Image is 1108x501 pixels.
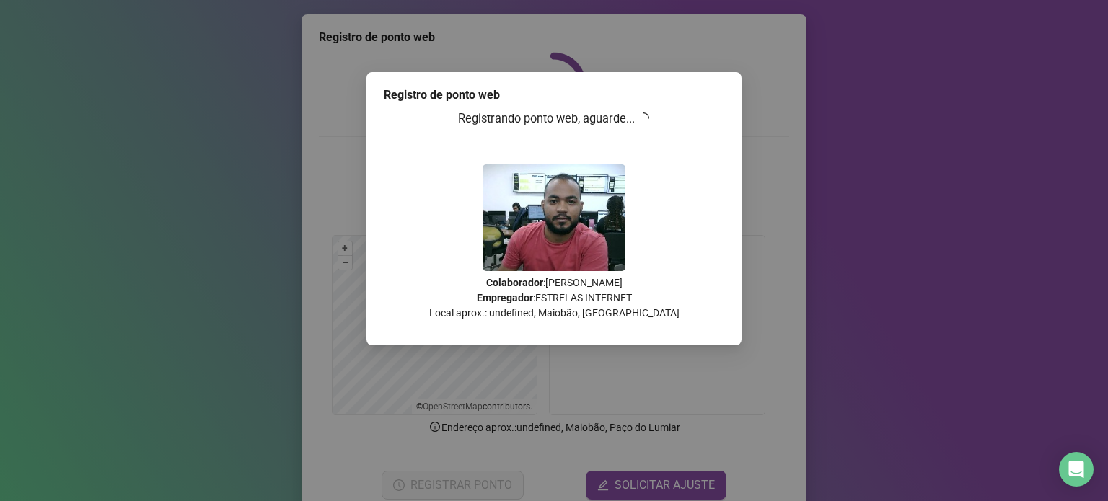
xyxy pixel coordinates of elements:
div: Open Intercom Messenger [1059,452,1094,487]
span: loading [638,112,649,124]
img: 2Q== [483,164,625,271]
div: Registro de ponto web [384,87,724,104]
p: : [PERSON_NAME] : ESTRELAS INTERNET Local aprox.: undefined, Maiobão, [GEOGRAPHIC_DATA] [384,275,724,321]
h3: Registrando ponto web, aguarde... [384,110,724,128]
strong: Empregador [477,292,533,303]
strong: Colaborador [486,277,543,288]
